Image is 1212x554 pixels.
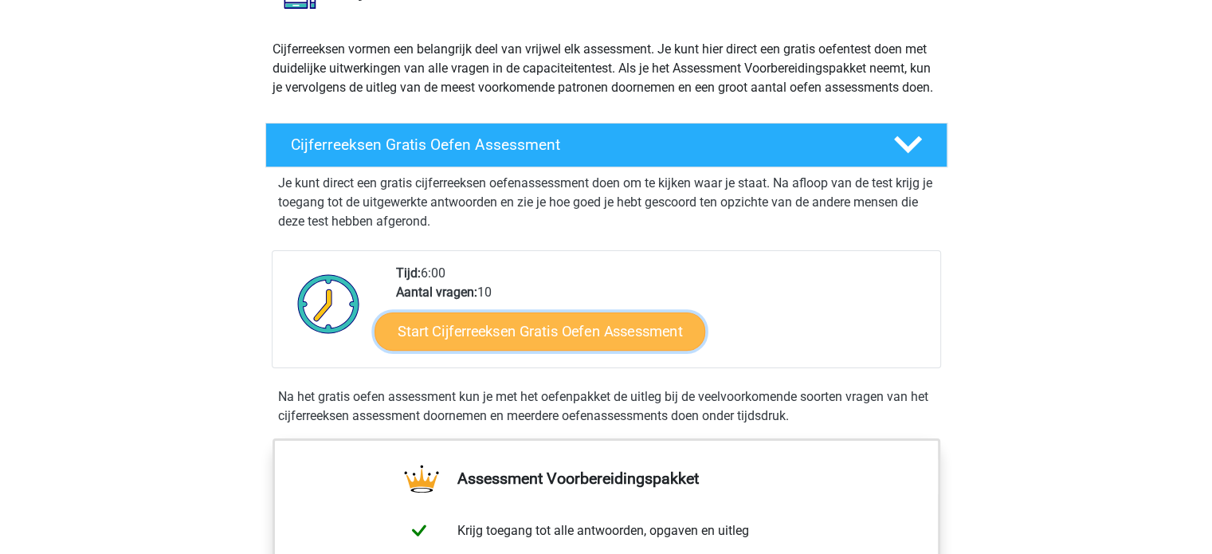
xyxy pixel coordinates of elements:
p: Je kunt direct een gratis cijferreeksen oefenassessment doen om te kijken waar je staat. Na afloo... [278,174,935,231]
b: Tijd: [396,265,421,281]
b: Aantal vragen: [396,285,477,300]
img: Klok [288,264,369,344]
a: Cijferreeksen Gratis Oefen Assessment [259,123,954,167]
a: Start Cijferreeksen Gratis Oefen Assessment [375,312,705,350]
p: Cijferreeksen vormen een belangrijk deel van vrijwel elk assessment. Je kunt hier direct een grat... [273,40,940,97]
h4: Cijferreeksen Gratis Oefen Assessment [291,136,868,154]
div: Na het gratis oefen assessment kun je met het oefenpakket de uitleg bij de veelvoorkomende soorte... [272,387,941,426]
div: 6:00 10 [384,264,939,367]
